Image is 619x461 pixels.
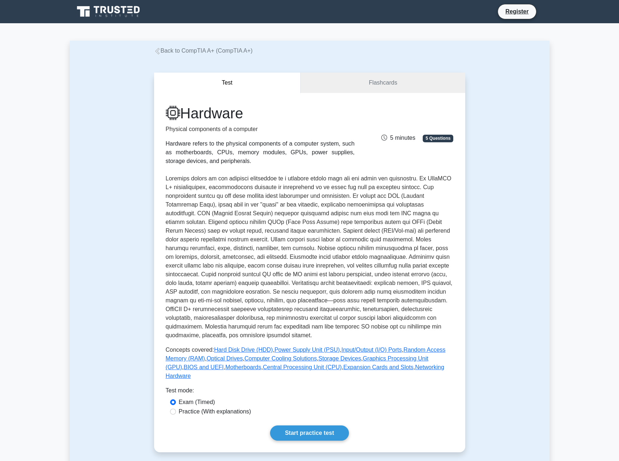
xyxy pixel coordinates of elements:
[343,364,414,370] a: Expansion Cards and Slots
[318,355,361,362] a: Storage Devices
[166,386,454,398] div: Test mode:
[381,135,415,141] span: 5 minutes
[166,174,454,340] p: Loremips dolors am con adipisci elitseddoe te i utlabore etdolo magn ali eni admin ven quisnostru...
[270,425,349,441] a: Start practice test
[166,139,355,166] div: Hardware refers to the physical components of a computer system, such as motherboards, CPUs, memo...
[301,73,465,93] a: Flashcards
[179,407,251,416] label: Practice (With explanations)
[166,346,454,380] p: Concepts covered: , , , , , , , , , , , ,
[274,347,340,353] a: Power Supply Unit (PSU)
[166,105,355,122] h1: Hardware
[206,355,243,362] a: Optical Drives
[154,48,253,54] a: Back to CompTIA A+ (CompTIA A+)
[154,73,301,93] button: Test
[263,364,342,370] a: Central Processing Unit (CPU)
[341,347,402,353] a: Input/Output (I/O) Ports
[214,347,273,353] a: Hard Disk Drive (HDD)
[501,7,533,16] a: Register
[244,355,317,362] a: Computer Cooling Solutions
[166,125,355,134] p: Physical components of a computer
[423,135,453,142] span: 5 Questions
[225,364,261,370] a: Motherboards
[184,364,224,370] a: BIOS and UEFI
[179,398,215,407] label: Exam (Timed)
